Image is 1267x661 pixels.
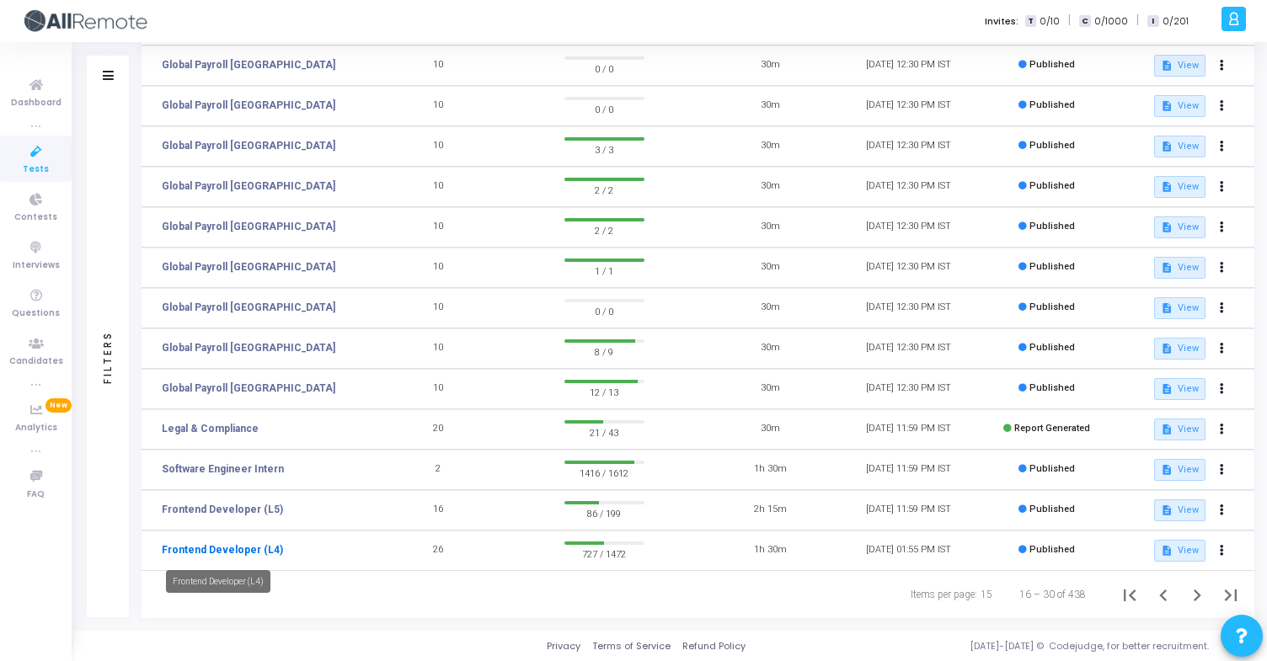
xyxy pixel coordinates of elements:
td: 20 [369,409,507,450]
td: 30m [701,369,839,409]
td: [DATE] 12:30 PM IST [839,126,977,167]
td: [DATE] 11:59 PM IST [839,409,977,450]
td: [DATE] 12:30 PM IST [839,45,977,86]
span: Candidates [9,354,63,369]
span: Published [1029,544,1075,555]
span: Published [1029,382,1075,393]
span: Published [1029,59,1075,70]
span: 727 / 1472 [564,545,644,562]
label: Invites: [985,14,1018,29]
td: 30m [701,328,839,369]
button: View [1154,338,1206,360]
td: [DATE] 11:59 PM IST [839,490,977,530]
button: View [1154,257,1206,279]
td: 26 [369,530,507,571]
button: Next page [1180,578,1214,611]
td: 30m [701,126,839,167]
a: Global Payroll [GEOGRAPHIC_DATA] [162,219,335,234]
td: 10 [369,248,507,288]
span: 0/1000 [1094,14,1128,29]
td: 30m [701,207,839,248]
img: logo [21,4,147,38]
td: [DATE] 12:30 PM IST [839,248,977,288]
span: 2 / 2 [564,181,644,198]
a: Global Payroll [GEOGRAPHIC_DATA] [162,57,335,72]
td: [DATE] 12:30 PM IST [839,288,977,328]
span: C [1079,15,1090,28]
td: 2h 15m [701,490,839,530]
a: Refund Policy [682,639,746,653]
td: 10 [369,45,507,86]
button: Previous page [1147,578,1180,611]
button: View [1154,459,1206,481]
span: 1416 / 1612 [564,464,644,481]
a: Global Payroll [GEOGRAPHIC_DATA] [162,259,335,275]
span: Published [1029,463,1075,474]
mat-icon: description [1161,262,1173,274]
mat-icon: description [1161,141,1173,152]
mat-icon: description [1161,302,1173,314]
span: 0/10 [1040,14,1060,29]
div: [DATE]-[DATE] © Codejudge, for better recruitment. [746,639,1246,653]
span: Published [1029,504,1075,514]
mat-icon: description [1161,504,1173,516]
mat-icon: description [1161,383,1173,395]
td: 10 [369,328,507,369]
td: 30m [701,86,839,126]
td: [DATE] 12:30 PM IST [839,369,977,409]
td: 30m [701,45,839,86]
td: 30m [701,409,839,450]
span: 1 / 1 [564,262,644,279]
a: Legal & Compliance [162,421,259,436]
td: 1h 30m [701,450,839,490]
span: FAQ [27,488,45,502]
span: New [45,398,72,413]
td: 30m [701,288,839,328]
a: Privacy [547,639,580,653]
mat-icon: description [1161,100,1173,112]
a: Global Payroll [GEOGRAPHIC_DATA] [162,340,335,355]
div: 16 – 30 of 438 [1019,587,1086,602]
span: | [1136,12,1139,29]
td: 10 [369,288,507,328]
span: Published [1029,99,1075,110]
td: 10 [369,86,507,126]
span: Questions [12,307,60,321]
td: 10 [369,207,507,248]
td: 30m [701,167,839,207]
mat-icon: description [1161,181,1173,193]
td: [DATE] 11:59 PM IST [839,450,977,490]
span: Interviews [13,259,60,273]
a: Frontend Developer (L5) [162,502,283,517]
span: 21 / 43 [564,424,644,440]
span: Published [1029,301,1075,312]
button: View [1154,95,1206,117]
td: [DATE] 12:30 PM IST [839,167,977,207]
span: 12 / 13 [564,383,644,400]
span: Published [1029,342,1075,353]
button: View [1154,499,1206,521]
td: 16 [369,490,507,530]
div: Frontend Developer (L4) [166,570,270,593]
div: Items per page: [911,587,977,602]
button: View [1154,378,1206,400]
span: Published [1029,140,1075,151]
mat-icon: description [1161,424,1173,435]
span: 2 / 2 [564,221,644,238]
button: View [1154,216,1206,238]
a: Global Payroll [GEOGRAPHIC_DATA] [162,381,335,396]
span: T [1025,15,1036,28]
div: 15 [981,587,992,602]
a: Terms of Service [592,639,671,653]
button: View [1154,540,1206,562]
td: [DATE] 12:30 PM IST [839,86,977,126]
button: View [1154,297,1206,319]
span: I [1147,15,1158,28]
mat-icon: description [1161,545,1173,557]
td: 10 [369,167,507,207]
span: Published [1029,261,1075,272]
mat-icon: description [1161,464,1173,476]
button: View [1154,55,1206,77]
span: 0 / 0 [564,60,644,77]
button: First page [1113,578,1147,611]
